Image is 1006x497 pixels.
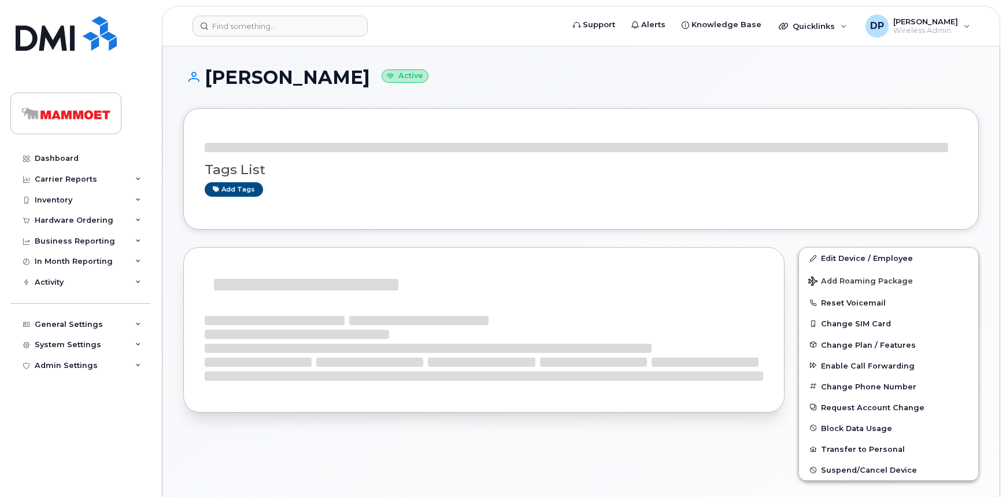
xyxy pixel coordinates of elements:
h1: [PERSON_NAME] [183,67,979,87]
span: Suspend/Cancel Device [821,466,917,474]
small: Active [382,69,428,83]
button: Block Data Usage [799,418,978,439]
button: Suspend/Cancel Device [799,459,978,480]
button: Add Roaming Package [799,268,978,292]
span: Change Plan / Features [821,340,916,349]
button: Change Plan / Features [799,334,978,355]
span: Enable Call Forwarding [821,361,915,370]
button: Request Account Change [799,397,978,418]
button: Change SIM Card [799,313,978,334]
button: Change Phone Number [799,376,978,397]
a: Add tags [205,182,263,197]
span: Add Roaming Package [808,277,913,288]
h3: Tags List [205,163,957,177]
a: Edit Device / Employee [799,248,978,268]
button: Transfer to Personal [799,439,978,459]
button: Enable Call Forwarding [799,355,978,376]
button: Reset Voicemail [799,292,978,313]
